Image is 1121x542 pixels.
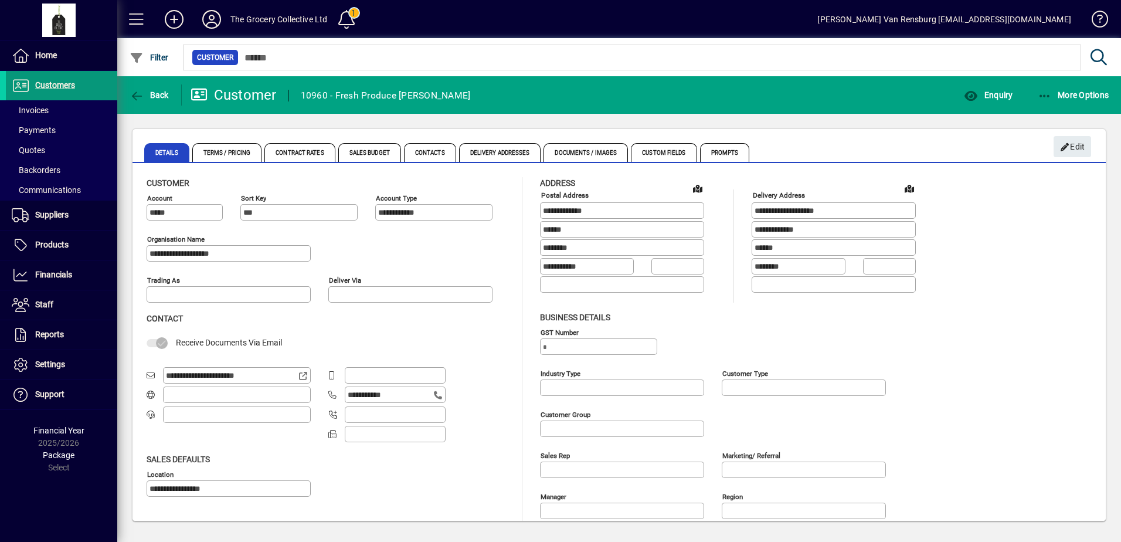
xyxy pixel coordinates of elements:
a: Invoices [6,100,117,120]
mat-label: Industry type [541,369,580,377]
span: More Options [1038,90,1109,100]
a: Reports [6,320,117,350]
mat-label: Customer group [541,410,590,418]
mat-label: Sales rep [541,451,570,459]
span: Payments [12,126,56,135]
div: [PERSON_NAME] Van Rensburg [EMAIL_ADDRESS][DOMAIN_NAME] [817,10,1071,29]
mat-label: Organisation name [147,235,205,243]
span: Settings [35,360,65,369]
button: Add [155,9,193,30]
span: Business details [540,313,610,322]
a: Financials [6,260,117,290]
a: Backorders [6,160,117,180]
a: Staff [6,290,117,320]
mat-label: Sort key [241,194,266,202]
span: Support [35,389,64,399]
button: Edit [1054,136,1091,157]
mat-label: Region [722,492,743,500]
span: Financials [35,270,72,279]
mat-label: Location [147,470,174,478]
button: More Options [1035,84,1112,106]
mat-label: Account Type [376,194,417,202]
mat-label: Manager [541,492,566,500]
span: Enquiry [964,90,1013,100]
a: View on map [900,179,919,198]
span: Contract Rates [264,143,335,162]
span: Reports [35,330,64,339]
span: Address [540,178,575,188]
a: Suppliers [6,201,117,230]
span: Invoices [12,106,49,115]
span: Prompts [700,143,750,162]
span: Receive Documents Via Email [176,338,282,347]
span: Edit [1060,137,1085,157]
span: Package [43,450,74,460]
span: Financial Year [33,426,84,435]
span: Filter [130,53,169,62]
span: Sales defaults [147,455,210,464]
span: Staff [35,300,53,309]
span: Sales Budget [338,143,401,162]
button: Enquiry [961,84,1015,106]
mat-label: Trading as [147,276,180,284]
span: Documents / Images [543,143,628,162]
a: Communications [6,180,117,200]
span: Quotes [12,145,45,155]
span: Terms / Pricing [192,143,262,162]
button: Profile [193,9,230,30]
span: Customer [147,178,189,188]
span: Products [35,240,69,249]
span: Contacts [404,143,456,162]
span: Details [144,143,189,162]
a: Payments [6,120,117,140]
span: Suppliers [35,210,69,219]
span: Delivery Addresses [459,143,541,162]
span: Communications [12,185,81,195]
mat-label: Account [147,194,172,202]
a: Knowledge Base [1083,2,1106,40]
button: Filter [127,47,172,68]
button: Back [127,84,172,106]
a: Support [6,380,117,409]
a: Settings [6,350,117,380]
span: Back [130,90,169,100]
span: Custom Fields [631,143,697,162]
a: Quotes [6,140,117,160]
div: The Grocery Collective Ltd [230,10,328,29]
span: Customers [35,80,75,90]
div: 10960 - Fresh Produce [PERSON_NAME] [301,86,471,105]
mat-label: Marketing/ Referral [722,451,780,459]
mat-label: Customer type [722,369,768,377]
mat-label: GST Number [541,328,579,336]
a: Products [6,231,117,260]
span: Contact [147,314,183,323]
a: View on map [688,179,707,198]
mat-label: Deliver via [329,276,361,284]
div: Customer [191,86,277,104]
span: Customer [197,52,233,63]
app-page-header-button: Back [117,84,182,106]
span: Backorders [12,165,60,175]
a: Home [6,41,117,70]
span: Home [35,50,57,60]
